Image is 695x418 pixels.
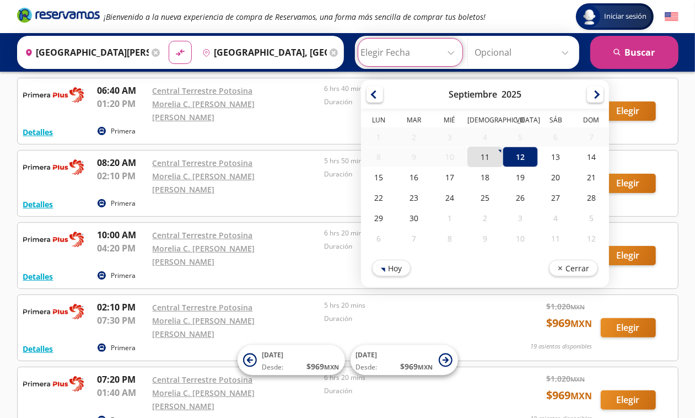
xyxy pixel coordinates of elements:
div: 03-Sep-25 [432,127,467,147]
button: Hoy [372,260,411,276]
p: Duración [324,169,491,179]
span: $ 969 [547,387,592,404]
div: 29-Sep-25 [361,208,396,228]
small: MXN [571,375,585,383]
a: Morelia C. [PERSON_NAME] [PERSON_NAME] [153,99,255,122]
img: RESERVAMOS [23,373,84,395]
th: Martes [396,115,432,127]
span: $ 1,020 [547,373,585,384]
p: Duración [324,386,491,396]
span: [DATE] [356,351,378,360]
div: 21-Sep-25 [573,167,608,187]
div: 26-Sep-25 [503,187,538,208]
span: Desde: [262,363,284,373]
div: 02-Oct-25 [467,208,502,228]
input: Elegir Fecha [361,39,460,66]
a: Central Terrestre Potosina [153,374,253,385]
p: 6 hrs 20 mins [324,373,491,383]
small: MXN [325,363,340,372]
p: Duración [324,242,491,251]
p: 5 hrs 50 mins [324,156,491,166]
p: 01:20 PM [98,97,147,110]
button: Cerrar [548,260,597,276]
button: Elegir [601,246,656,265]
div: 2025 [502,88,521,100]
div: 16-Sep-25 [396,167,432,187]
div: 10-Oct-25 [503,228,538,249]
a: Central Terrestre Potosina [153,230,253,240]
button: [DATE]Desde:$969MXN [351,345,458,376]
input: Buscar Origen [20,39,149,66]
div: 05-Sep-25 [503,127,538,147]
div: 09-Oct-25 [467,228,502,249]
th: Domingo [573,115,608,127]
div: 08-Sep-25 [361,147,396,167]
div: 01-Oct-25 [432,208,467,228]
th: Sábado [538,115,573,127]
a: Central Terrestre Potosina [153,158,253,168]
em: ¡Bienvenido a la nueva experiencia de compra de Reservamos, una forma más sencilla de comprar tus... [104,12,486,22]
div: 02-Sep-25 [396,127,432,147]
p: Duración [324,97,491,107]
div: 12-Oct-25 [573,228,608,249]
div: 25-Sep-25 [467,187,502,208]
div: 24-Sep-25 [432,187,467,208]
div: 05-Oct-25 [573,208,608,228]
div: 22-Sep-25 [361,187,396,208]
div: 01-Sep-25 [361,127,396,147]
div: 10-Sep-25 [432,147,467,167]
div: 20-Sep-25 [538,167,573,187]
small: MXN [571,318,592,330]
button: Detalles [23,126,53,138]
p: 6 hrs 40 mins [324,84,491,94]
button: Elegir [601,390,656,410]
span: $ 969 [307,361,340,373]
span: [DATE] [262,351,284,360]
p: 10:00 AM [98,228,147,242]
div: 11-Oct-25 [538,228,573,249]
div: 08-Oct-25 [432,228,467,249]
a: Morelia C. [PERSON_NAME] [PERSON_NAME] [153,388,255,411]
div: 09-Sep-25 [396,147,432,167]
th: Viernes [503,115,538,127]
p: Primera [111,126,136,136]
div: 14-Sep-25 [573,147,608,167]
th: Jueves [467,115,502,127]
p: 07:20 PM [98,373,147,386]
div: 07-Sep-25 [573,127,608,147]
p: Primera [111,271,136,281]
img: RESERVAMOS [23,156,84,178]
span: $ 969 [547,315,592,331]
span: Desde: [356,363,378,373]
span: $ 969 [401,361,433,373]
p: 19 asientos disponibles [531,342,592,351]
button: [DATE]Desde:$969MXN [238,345,345,376]
div: 17-Sep-25 [432,167,467,187]
div: 03-Oct-25 [503,208,538,228]
button: Detalles [23,199,53,210]
button: Elegir [601,174,656,193]
button: Detalles [23,271,53,282]
div: Septiembre [449,88,497,100]
p: 06:40 AM [98,84,147,97]
button: Elegir [601,101,656,121]
button: Buscar [590,36,678,69]
div: 19-Sep-25 [503,167,538,187]
p: Primera [111,199,136,208]
div: 11-Sep-25 [467,147,502,167]
span: $ 1,020 [547,301,585,312]
div: 28-Sep-25 [573,187,608,208]
img: RESERVAMOS [23,228,84,250]
p: 5 hrs 20 mins [324,301,491,310]
a: Morelia C. [PERSON_NAME] [PERSON_NAME] [153,243,255,267]
button: Elegir [601,318,656,337]
a: Brand Logo [17,7,100,26]
p: 08:20 AM [98,156,147,169]
div: 18-Sep-25 [467,167,502,187]
button: English [665,10,678,24]
div: 04-Oct-25 [538,208,573,228]
th: Miércoles [432,115,467,127]
div: 12-Sep-25 [503,147,538,167]
div: 04-Sep-25 [467,127,502,147]
div: 06-Oct-25 [361,228,396,249]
